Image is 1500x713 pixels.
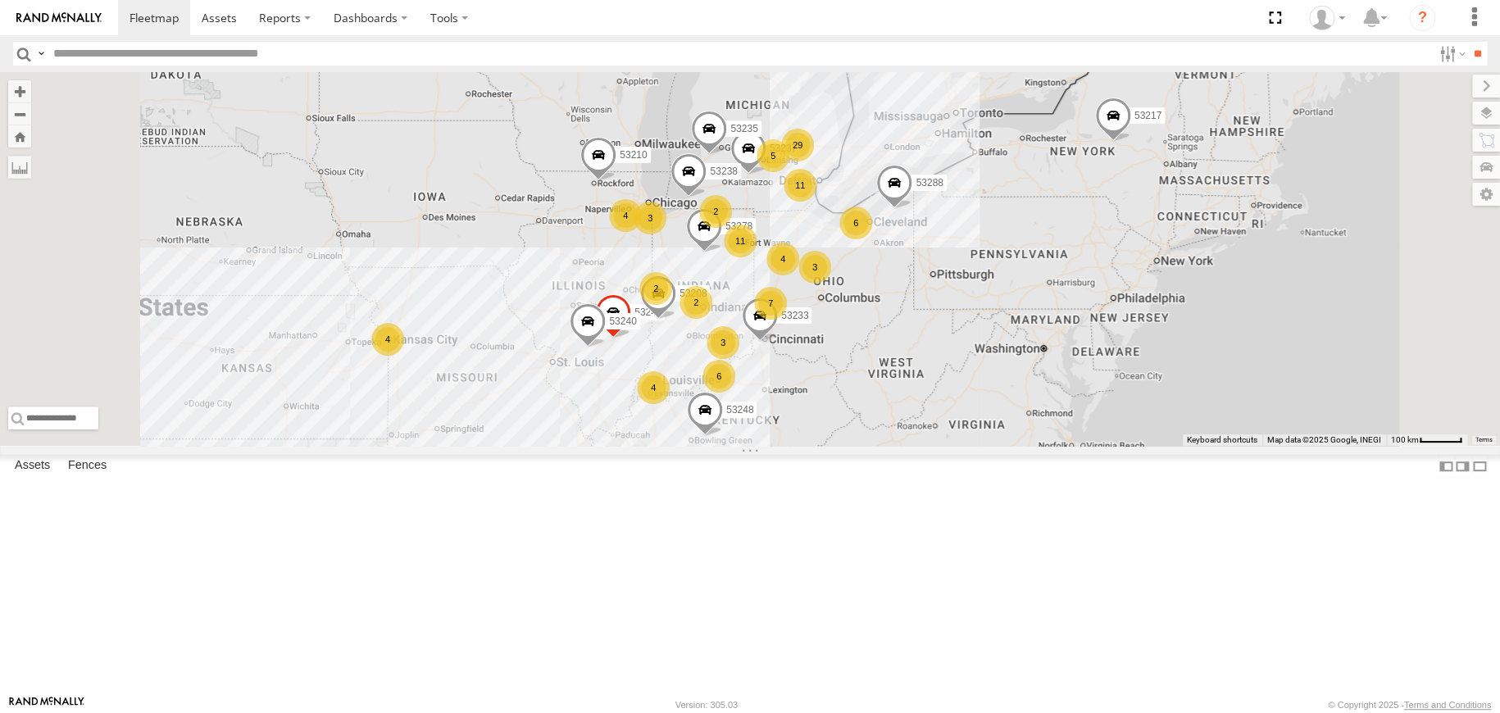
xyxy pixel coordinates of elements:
label: Hide Summary Table [1471,454,1488,478]
div: 7 [754,287,787,320]
div: © Copyright 2025 - [1328,700,1491,710]
div: Version: 305.03 [675,700,738,710]
span: 53235 [730,123,757,134]
div: 11 [724,225,757,257]
div: 11 [784,169,816,202]
div: 5 [757,139,789,172]
a: Terms [1475,437,1493,443]
div: 4 [609,199,642,232]
label: Search Query [34,42,48,66]
label: Dock Summary Table to the Right [1454,454,1470,478]
img: rand-logo.svg [16,12,102,24]
div: 29 [781,129,814,161]
span: 53233 [781,310,808,321]
span: 53278 [725,221,752,233]
div: 2 [639,272,672,305]
div: 2 [699,195,732,228]
div: 3 [707,326,739,359]
label: Assets [7,455,58,478]
div: 2 [680,286,712,319]
span: 53217 [1134,110,1161,121]
span: 100 km [1391,435,1419,444]
span: Map data ©2025 Google, INEGI [1267,435,1381,444]
span: 53248 [726,404,753,416]
label: Measure [8,156,31,179]
div: 3 [634,202,666,234]
button: Zoom in [8,80,31,102]
span: 53238 [710,166,737,177]
span: 53240 [609,316,636,327]
span: 53288 [916,177,943,188]
button: Zoom out [8,102,31,125]
label: Dock Summary Table to the Left [1438,454,1454,478]
span: 53247 [634,307,661,318]
button: Zoom Home [8,125,31,148]
div: 4 [371,323,404,356]
i: ? [1409,5,1435,31]
div: 4 [766,243,799,275]
span: 53210 [620,150,647,161]
label: Fences [60,455,115,478]
button: Keyboard shortcuts [1187,434,1257,446]
button: Map Scale: 100 km per 49 pixels [1386,434,1467,446]
div: 3 [798,251,831,284]
div: 6 [839,207,872,239]
a: Visit our Website [9,697,84,713]
label: Search Filter Options [1433,42,1468,66]
div: 4 [637,371,670,404]
a: Terms and Conditions [1404,700,1491,710]
label: Map Settings [1472,183,1500,206]
div: Miky Transport [1303,6,1351,30]
div: 6 [702,360,735,393]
